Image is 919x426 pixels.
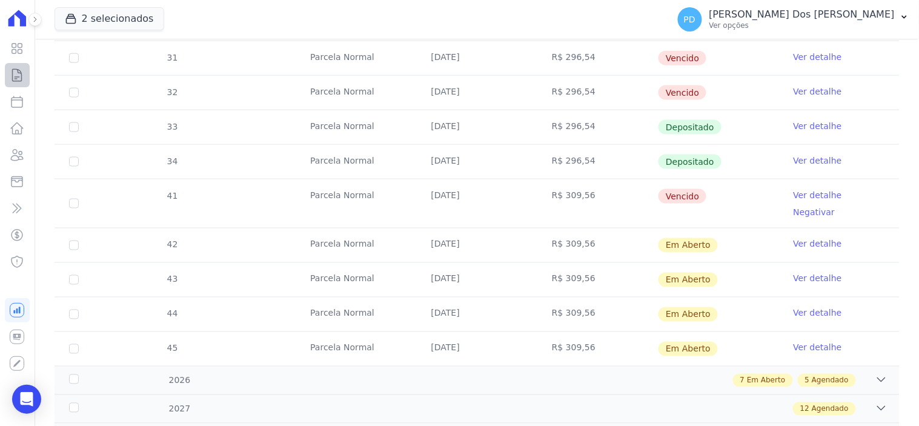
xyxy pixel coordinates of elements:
a: Ver detalhe [794,238,842,250]
span: Em Aberto [659,307,718,322]
input: default [69,310,79,319]
span: Em Aberto [747,375,785,386]
input: default [69,88,79,98]
td: R$ 296,54 [537,110,658,144]
span: 34 [166,156,178,166]
a: Ver detalhe [794,307,842,319]
td: Parcela Normal [296,110,416,144]
span: Em Aberto [659,238,718,253]
td: [DATE] [417,332,537,366]
a: Ver detalhe [794,273,842,285]
a: Ver detalhe [794,51,842,63]
td: [DATE] [417,179,537,228]
a: Ver detalhe [794,189,842,201]
td: R$ 309,56 [537,228,658,262]
td: [DATE] [417,298,537,331]
td: Parcela Normal [296,145,416,179]
td: R$ 296,54 [537,145,658,179]
a: Negativar [794,207,835,217]
p: [PERSON_NAME] Dos [PERSON_NAME] [709,8,895,21]
td: Parcela Normal [296,179,416,228]
span: Vencido [659,189,706,204]
input: default [69,275,79,285]
input: Só é possível selecionar pagamentos em aberto [69,122,79,132]
span: Vencido [659,51,706,65]
span: Em Aberto [659,342,718,356]
span: Agendado [812,404,849,414]
td: Parcela Normal [296,263,416,297]
span: Agendado [812,375,849,386]
span: Vencido [659,85,706,100]
span: Depositado [659,155,722,169]
span: 12 [800,404,809,414]
input: Só é possível selecionar pagamentos em aberto [69,157,79,167]
input: default [69,199,79,208]
td: Parcela Normal [296,298,416,331]
span: 5 [805,375,810,386]
input: default [69,344,79,354]
td: [DATE] [417,76,537,110]
td: [DATE] [417,41,537,75]
span: PD [684,15,695,24]
a: Ver detalhe [794,155,842,167]
p: Ver opções [709,21,895,30]
td: [DATE] [417,228,537,262]
td: Parcela Normal [296,332,416,366]
span: Em Aberto [659,273,718,287]
td: Parcela Normal [296,76,416,110]
td: [DATE] [417,110,537,144]
input: default [69,53,79,63]
td: R$ 296,54 [537,41,658,75]
span: 7 [740,375,745,386]
td: R$ 309,56 [537,179,658,228]
input: default [69,241,79,250]
td: [DATE] [417,263,537,297]
span: 32 [166,87,178,97]
span: Depositado [659,120,722,135]
span: 31 [166,53,178,62]
td: R$ 309,56 [537,298,658,331]
span: 33 [166,122,178,131]
td: R$ 309,56 [537,263,658,297]
a: Ver detalhe [794,120,842,132]
span: 43 [166,275,178,284]
span: 42 [166,240,178,250]
span: 44 [166,309,178,319]
td: R$ 309,56 [537,332,658,366]
button: PD [PERSON_NAME] Dos [PERSON_NAME] Ver opções [668,2,919,36]
td: R$ 296,54 [537,76,658,110]
td: [DATE] [417,145,537,179]
span: 45 [166,344,178,353]
button: 2 selecionados [55,7,164,30]
div: Open Intercom Messenger [12,385,41,414]
td: Parcela Normal [296,228,416,262]
td: Parcela Normal [296,41,416,75]
span: 41 [166,191,178,201]
a: Ver detalhe [794,342,842,354]
a: Ver detalhe [794,85,842,98]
